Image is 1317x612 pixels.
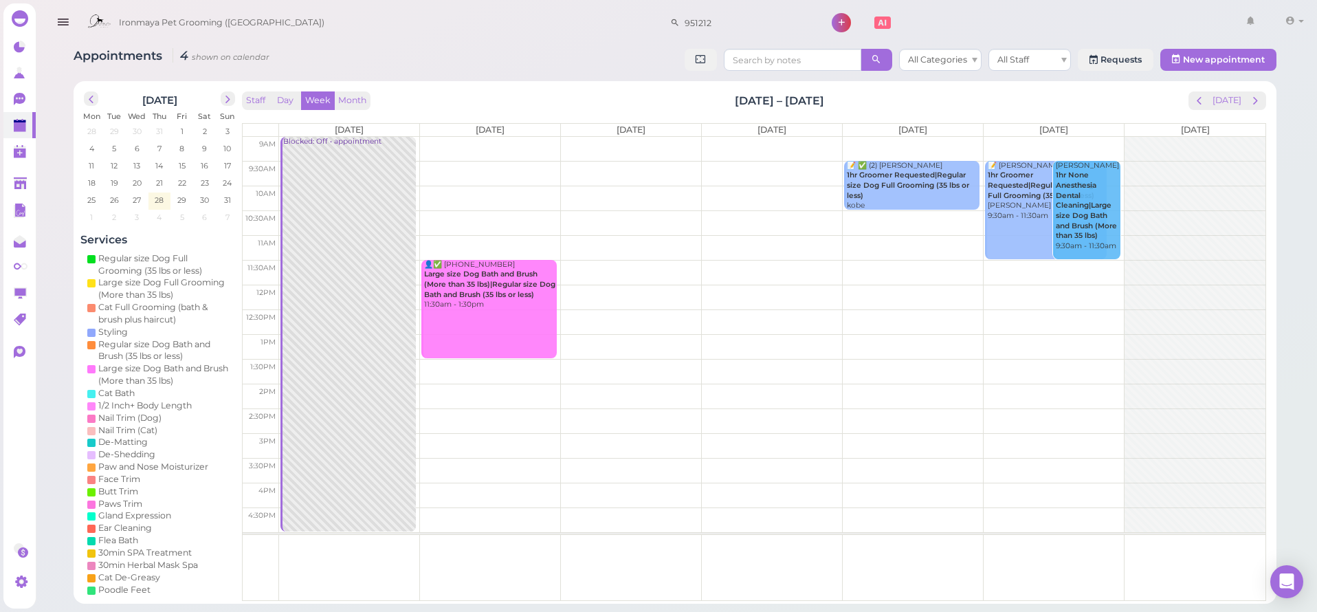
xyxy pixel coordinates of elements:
span: 6 [133,142,141,155]
span: Sat [198,111,211,121]
span: [DATE] [757,124,786,135]
b: Large size Dog Bath and Brush (More than 35 lbs)|Regular size Dog Bath and Brush (35 lbs or less) [424,270,555,298]
span: 28 [153,194,165,206]
small: shown on calendar [192,52,269,62]
span: 1pm [261,338,276,347]
div: 📝 ✅ (2) [PERSON_NAME] kobe [PERSON_NAME] 9:30am - 10:30am [846,161,980,232]
span: 9am [259,140,276,149]
span: 30 [131,125,143,138]
b: 1hr None Anesthesia Dental Cleaning|Large size Dog Bath and Brush (More than 35 lbs) [1056,171,1117,240]
button: prev [84,91,98,106]
span: 2 [111,211,118,223]
span: 3:30pm [249,461,276,470]
span: 10:30am [245,214,276,223]
div: Regular size Dog Full Grooming (35 lbs or less) [98,252,232,277]
span: 29 [176,194,188,206]
span: 14 [154,160,164,172]
div: Paws Trim [98,498,142,510]
span: 2 [201,125,208,138]
span: 9 [201,142,208,155]
div: Cat Full Grooming (bath & brush plus haircut) [98,301,232,326]
span: Appointments [74,48,166,63]
input: Search customer [680,12,813,34]
div: 📝 [PERSON_NAME] [PERSON_NAME] 9:30am - 11:30am [987,161,1107,221]
div: 30min SPA Treatment [98,547,192,559]
span: 13 [132,160,142,172]
a: Requests [1078,49,1153,71]
div: Ear Cleaning [98,522,152,534]
div: 1/2 Inch+ Body Length [98,400,192,412]
div: Nail Trim (Dog) [98,412,162,424]
div: 30min Herbal Mask Spa [98,559,198,571]
span: 12:30pm [246,313,276,322]
div: Blocked: Off • appointment [283,137,416,147]
span: 10 [222,142,232,155]
span: 2pm [259,387,276,396]
span: 11:30am [247,263,276,272]
div: Gland Expression [98,510,171,522]
span: 21 [155,177,164,189]
button: Staff [242,91,269,110]
span: [DATE] [1039,124,1068,135]
span: [DATE] [898,124,927,135]
span: 26 [109,194,120,206]
div: De-Shedding [98,448,155,461]
div: 👤✅ [PHONE_NUMBER] 11:30am - 1:30pm [423,260,557,310]
div: Cat Bath [98,387,135,400]
div: Regular size Dog Bath and Brush (35 lbs or less) [98,338,232,363]
div: Open Intercom Messenger [1270,565,1303,598]
div: Face Trim [98,473,140,485]
span: 22 [177,177,188,189]
button: next [221,91,235,106]
span: 8 [178,142,186,155]
span: [DATE] [476,124,505,135]
span: Thu [153,111,166,121]
span: 31 [223,194,232,206]
b: 1hr Groomer Requested|Regular size Dog Full Grooming (35 lbs or less) [988,171,1094,199]
span: 10am [256,189,276,198]
span: 4:30pm [248,511,276,520]
span: 7 [224,211,231,223]
span: Wed [128,111,146,121]
span: 9:30am [249,164,276,173]
h2: [DATE] – [DATE] [735,93,824,109]
span: 4 [88,142,96,155]
span: Fri [177,111,187,121]
span: [DATE] [617,124,645,135]
span: 15 [177,160,187,172]
span: 11am [258,239,276,248]
span: 5 [111,142,118,155]
span: 24 [221,177,233,189]
span: 12pm [256,288,276,297]
button: Day [269,91,302,110]
span: 3pm [259,437,276,446]
span: 23 [199,177,210,189]
div: Flea Bath [98,534,138,547]
b: 1hr Groomer Requested|Regular size Dog Full Grooming (35 lbs or less) [847,171,969,199]
span: 6 [201,211,208,223]
div: Cat De-Greasy [98,571,160,584]
span: 5 [179,211,186,223]
span: 11 [87,160,96,172]
span: 17 [223,160,232,172]
button: Week [301,91,335,110]
span: 2:30pm [249,412,276,421]
span: 18 [87,177,97,189]
span: All Staff [997,54,1029,65]
span: 1:30pm [250,362,276,371]
h2: [DATE] [142,91,177,107]
button: [DATE] [1208,91,1246,110]
div: Large size Dog Bath and Brush (More than 35 lbs) [98,362,232,387]
div: De-Matting [98,436,148,448]
div: Styling [98,326,128,338]
div: Paw and Nose Moisturizer [98,461,208,473]
span: 1 [89,211,94,223]
span: 3 [133,211,140,223]
button: next [1245,91,1266,110]
span: 27 [131,194,142,206]
span: 25 [86,194,97,206]
div: [PERSON_NAME] 9:30am - 11:30am [1055,161,1120,252]
span: 4pm [258,486,276,495]
span: Ironmaya Pet Grooming ([GEOGRAPHIC_DATA]) [119,3,324,42]
div: Butt Trim [98,485,138,498]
